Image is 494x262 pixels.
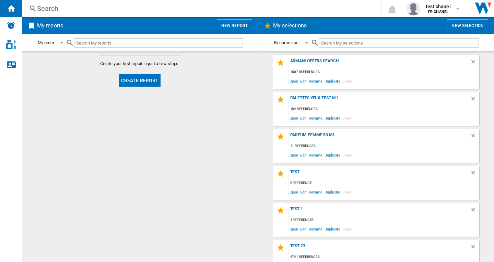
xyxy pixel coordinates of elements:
div: Delete [470,59,479,68]
div: 184 references [289,105,479,113]
button: Create report [119,74,161,87]
span: Rename [308,187,324,197]
span: Open [289,224,299,234]
div: Armani offers search [289,59,470,68]
div: Delete [470,170,479,179]
span: Rename [308,150,324,160]
div: Search [37,4,363,13]
span: Duplicate [324,113,341,123]
span: Edit [299,224,308,234]
span: Create your first report in just a few steps. [100,61,180,67]
span: Share [341,187,353,197]
div: Test 1 [289,207,470,216]
img: profile.jpg [407,2,420,15]
div: 11 references [289,142,479,150]
span: Duplicate [324,150,341,160]
div: 4741 references [289,253,479,261]
div: Delete [470,133,479,142]
button: New selection [447,19,488,32]
b: FR CHANEL [428,10,448,14]
span: test chanel [426,3,451,10]
div: Parfum Femme 50 ml [289,133,470,142]
span: Edit [299,76,308,86]
span: Share [341,224,353,234]
span: Share [341,113,353,123]
span: Edit [299,113,308,123]
div: 0 reference [289,179,479,187]
span: Edit [299,150,308,160]
h2: My selections [272,19,308,32]
input: Search My reports [74,38,243,48]
div: TEST 23 [289,244,470,253]
span: Duplicate [324,187,341,197]
div: Delete [470,207,479,216]
span: Share [341,150,353,160]
span: Open [289,187,299,197]
img: cosmetic-logo.svg [6,40,16,49]
div: Delete [470,96,479,105]
span: Rename [308,113,324,123]
div: By name asc. [274,40,299,45]
div: 1507 references [289,68,479,76]
img: alerts-logo.svg [7,21,15,29]
span: Edit [299,187,308,197]
div: My order [38,40,54,45]
div: 4 references [289,216,479,224]
span: Open [289,113,299,123]
span: Duplicate [324,76,341,86]
span: Duplicate [324,224,341,234]
span: Rename [308,76,324,86]
div: Test [289,170,470,179]
span: Share [341,76,353,86]
div: Palettes Yeux Test M1 [289,96,470,105]
span: Rename [308,224,324,234]
input: Search My selections [319,38,479,48]
button: New report [217,19,252,32]
div: Delete [470,244,479,253]
h2: My reports [36,19,64,32]
span: Open [289,150,299,160]
span: Open [289,76,299,86]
